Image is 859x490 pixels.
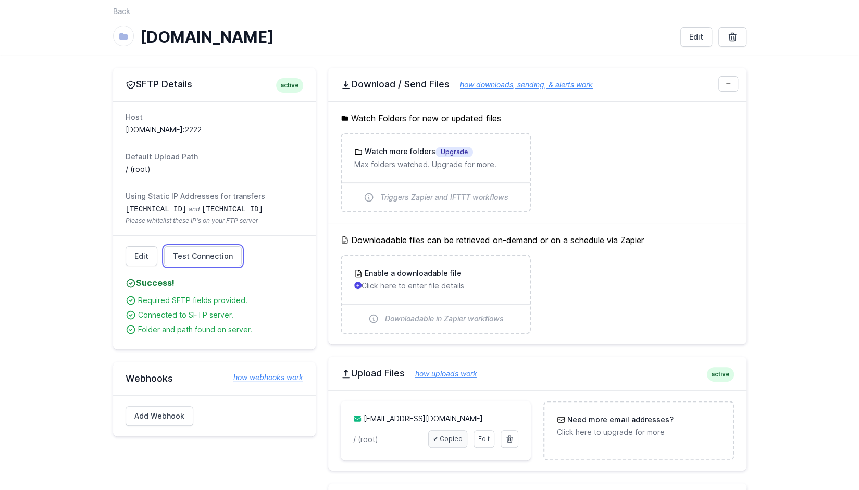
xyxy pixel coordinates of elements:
[707,367,734,382] span: active
[341,367,734,380] h2: Upload Files
[126,246,157,266] a: Edit
[138,310,303,320] div: Connected to SFTP server.
[126,164,303,174] dd: / (root)
[126,78,303,91] h2: SFTP Details
[140,28,672,46] h1: [DOMAIN_NAME]
[126,124,303,135] dd: [DOMAIN_NAME]:2222
[164,246,242,266] a: Test Connection
[341,78,734,91] h2: Download / Send Files
[173,251,233,261] span: Test Connection
[354,159,517,170] p: Max folders watched. Upgrade for more.
[363,146,473,157] h3: Watch more folders
[126,217,303,225] span: Please whitelist these IP's on your FTP server
[276,78,303,93] span: active
[364,414,483,423] a: [EMAIL_ADDRESS][DOMAIN_NAME]
[113,6,746,23] nav: Breadcrumb
[189,205,200,213] span: and
[126,152,303,162] dt: Default Upload Path
[435,147,473,157] span: Upgrade
[126,205,187,213] code: [TECHNICAL_ID]
[428,430,467,448] a: ✔ Copied
[126,372,303,385] h2: Webhooks
[557,427,720,437] p: Click here to upgrade for more
[474,430,494,448] a: Edit
[354,281,517,291] p: Click here to enter file details
[138,295,303,306] div: Required SFTP fields provided.
[363,268,462,279] h3: Enable a downloadable file
[342,256,530,333] a: Enable a downloadable file Click here to enter file details Downloadable in Zapier workflows
[680,27,712,47] a: Edit
[450,80,593,89] a: how downloads, sending, & alerts work
[385,313,504,324] span: Downloadable in Zapier workflows
[202,205,263,213] code: [TECHNICAL_ID]
[342,134,530,211] a: Watch more foldersUpgrade Max folders watched. Upgrade for more. Triggers Zapier and IFTTT workflows
[138,324,303,335] div: Folder and path found on server.
[341,234,734,246] h5: Downloadable files can be retrieved on-demand or on a schedule via Zapier
[126,112,303,122] dt: Host
[544,402,732,450] a: Need more email addresses? Click here to upgrade for more
[353,434,422,445] p: / (root)
[565,414,674,425] h3: Need more email addresses?
[126,277,303,289] h4: Success!
[405,369,477,378] a: how uploads work
[126,191,303,202] dt: Using Static IP Addresses for transfers
[341,112,734,124] h5: Watch Folders for new or updated files
[807,438,846,478] iframe: Drift Widget Chat Controller
[380,192,508,203] span: Triggers Zapier and IFTTT workflows
[126,406,193,426] a: Add Webhook
[223,372,303,383] a: how webhooks work
[113,6,130,17] a: Back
